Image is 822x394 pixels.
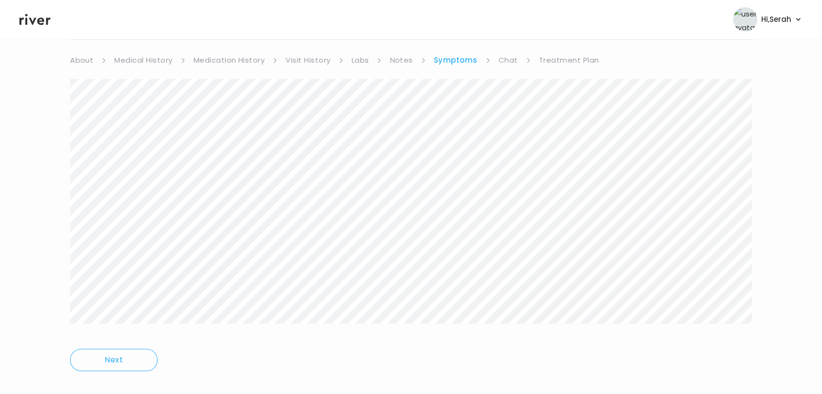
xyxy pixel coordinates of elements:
[761,13,791,26] span: Hi, Serah
[499,53,518,67] a: Chat
[539,53,599,67] a: Treatment Plan
[390,53,412,67] a: Notes
[733,7,757,32] img: user avatar
[434,53,478,67] a: Symptoms
[70,349,158,371] button: Next
[194,53,265,67] a: Medication History
[352,53,369,67] a: Labs
[114,53,172,67] a: Medical History
[70,53,93,67] a: About
[286,53,330,67] a: Visit History
[733,7,803,32] button: user avatarHi,Serah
